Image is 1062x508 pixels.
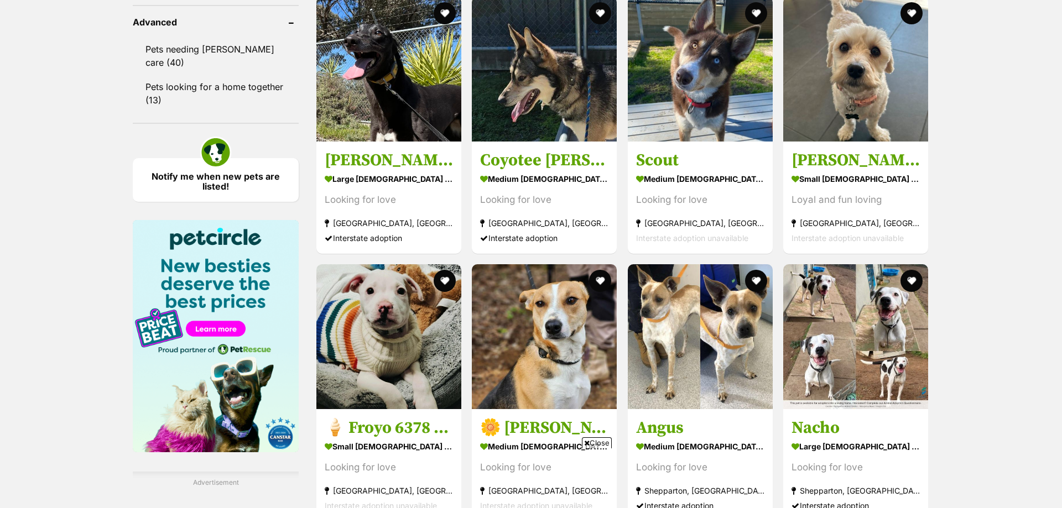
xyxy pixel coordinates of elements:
[325,231,453,245] div: Interstate adoption
[480,171,608,187] strong: medium [DEMOGRAPHIC_DATA] Dog
[636,438,764,454] strong: medium [DEMOGRAPHIC_DATA] Dog
[472,142,617,254] a: Coyotee [PERSON_NAME] medium [DEMOGRAPHIC_DATA] Dog Looking for love [GEOGRAPHIC_DATA], [GEOGRAPH...
[636,233,748,243] span: Interstate adoption unavailable
[792,459,920,474] div: Looking for love
[792,438,920,454] strong: large [DEMOGRAPHIC_DATA] Dog
[480,192,608,207] div: Looking for love
[745,2,767,24] button: favourite
[582,437,612,448] span: Close
[590,270,612,292] button: favourite
[316,142,461,254] a: [PERSON_NAME] large [DEMOGRAPHIC_DATA] Dog Looking for love [GEOGRAPHIC_DATA], [GEOGRAPHIC_DATA] ...
[434,270,456,292] button: favourite
[792,171,920,187] strong: small [DEMOGRAPHIC_DATA] Dog
[590,2,612,24] button: favourite
[636,171,764,187] strong: medium [DEMOGRAPHIC_DATA] Dog
[480,417,608,438] h3: 🌼 [PERSON_NAME] 6367 🌼
[792,233,904,243] span: Interstate adoption unavailable
[330,453,732,502] iframe: Advertisement
[325,192,453,207] div: Looking for love
[792,483,920,497] strong: Shepparton, [GEOGRAPHIC_DATA]
[325,438,453,454] strong: small [DEMOGRAPHIC_DATA] Dog
[783,264,928,409] img: Nacho - American Bulldog
[480,216,608,231] strong: [GEOGRAPHIC_DATA], [GEOGRAPHIC_DATA]
[900,270,923,292] button: favourite
[325,150,453,171] h3: [PERSON_NAME]
[472,264,617,409] img: 🌼 Daisy 6367 🌼 - Beagle x Australian Kelpie Dog
[133,158,299,202] a: Notify me when new pets are listed!
[792,192,920,207] div: Loyal and fun loving
[480,438,608,454] strong: medium [DEMOGRAPHIC_DATA] Dog
[792,216,920,231] strong: [GEOGRAPHIC_DATA], [GEOGRAPHIC_DATA]
[792,150,920,171] h3: [PERSON_NAME]
[636,216,764,231] strong: [GEOGRAPHIC_DATA], [GEOGRAPHIC_DATA]
[325,216,453,231] strong: [GEOGRAPHIC_DATA], [GEOGRAPHIC_DATA]
[636,459,764,474] div: Looking for love
[434,2,456,24] button: favourite
[636,192,764,207] div: Looking for love
[325,483,453,497] strong: [GEOGRAPHIC_DATA], [GEOGRAPHIC_DATA]
[316,264,461,409] img: 🍦 Froyo 6378 🍦 - American Staffordshire Terrier Dog
[783,142,928,254] a: [PERSON_NAME] small [DEMOGRAPHIC_DATA] Dog Loyal and fun loving [GEOGRAPHIC_DATA], [GEOGRAPHIC_DA...
[628,264,773,409] img: Angus - Australian Cattle Dog
[636,150,764,171] h3: Scout
[325,459,453,474] div: Looking for love
[636,417,764,438] h3: Angus
[133,220,299,452] img: Pet Circle promo banner
[792,417,920,438] h3: Nacho
[133,38,299,74] a: Pets needing [PERSON_NAME] care (40)
[133,17,299,27] header: Advanced
[900,2,923,24] button: favourite
[636,483,764,497] strong: Shepparton, [GEOGRAPHIC_DATA]
[133,75,299,112] a: Pets looking for a home together (13)
[745,270,767,292] button: favourite
[325,417,453,438] h3: 🍦 Froyo 6378 🍦
[325,171,453,187] strong: large [DEMOGRAPHIC_DATA] Dog
[480,150,608,171] h3: Coyotee [PERSON_NAME]
[628,142,773,254] a: Scout medium [DEMOGRAPHIC_DATA] Dog Looking for love [GEOGRAPHIC_DATA], [GEOGRAPHIC_DATA] Interst...
[480,231,608,245] div: Interstate adoption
